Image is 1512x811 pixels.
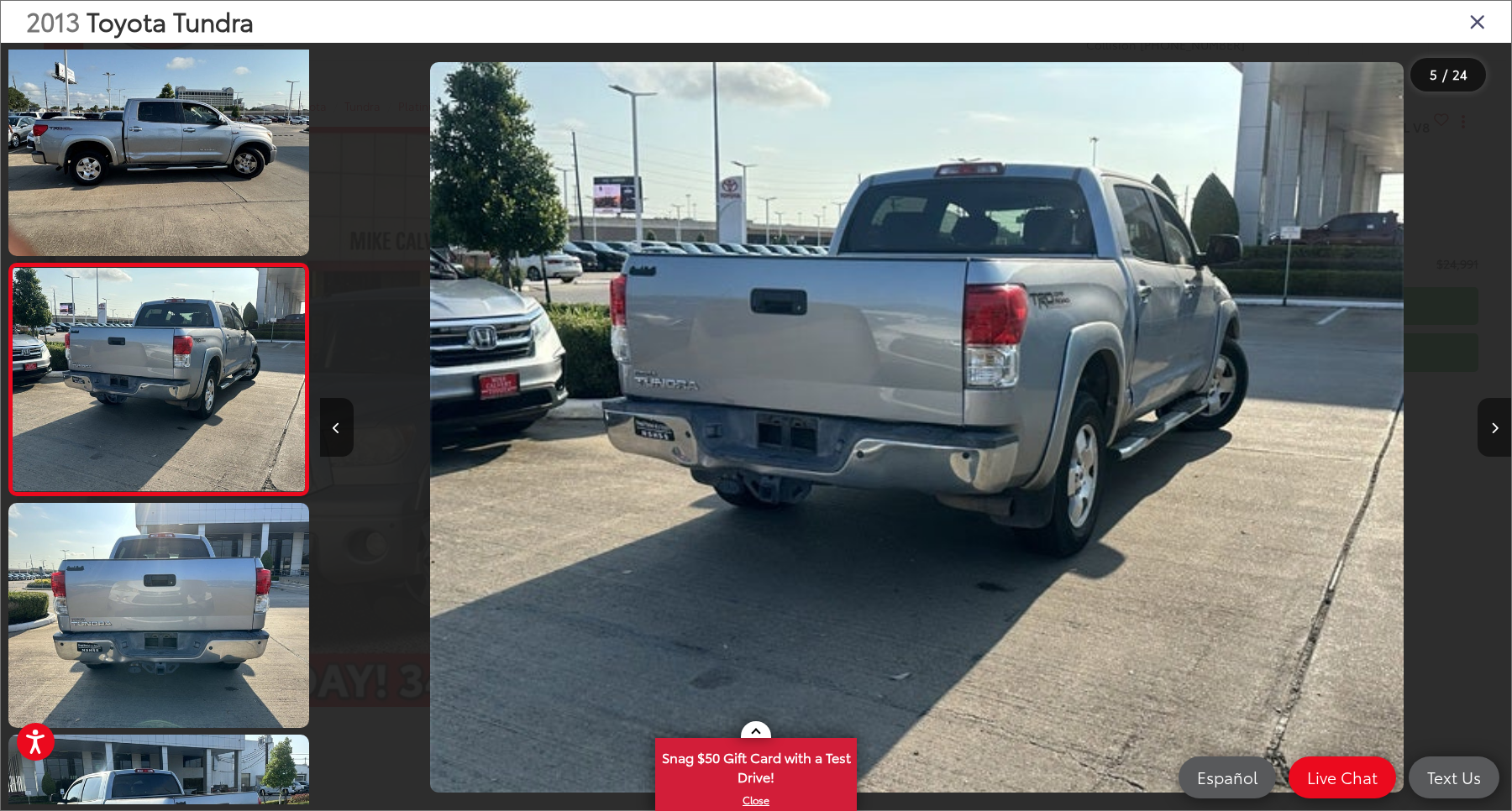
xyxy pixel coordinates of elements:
[5,500,312,730] img: 2013 Toyota Tundra Platinum 5.7L V8
[1419,767,1489,787] span: Text Us
[1441,69,1449,81] span: /
[1409,756,1499,798] a: Text Us
[10,268,308,491] img: 2013 Toyota Tundra Platinum 5.7L V8
[1469,10,1486,32] i: Close gallery
[430,62,1404,792] img: 2013 Toyota Tundra Platinum 5.7L V8
[657,740,855,791] span: Snag $50 Gift Card with a Test Drive!
[1478,398,1511,457] button: Next image
[87,3,254,39] span: Toyota Tundra
[320,398,354,457] button: Previous image
[5,29,312,259] img: 2013 Toyota Tundra Platinum 5.7L V8
[1299,767,1386,787] span: Live Chat
[1179,756,1276,798] a: Español
[1289,756,1396,798] a: Live Chat
[1452,65,1467,83] span: 24
[321,62,1512,792] div: 2013 Toyota Tundra Platinum 5.7L V8 4
[1189,767,1266,787] span: Español
[1430,65,1437,83] span: 5
[26,3,80,39] span: 2013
